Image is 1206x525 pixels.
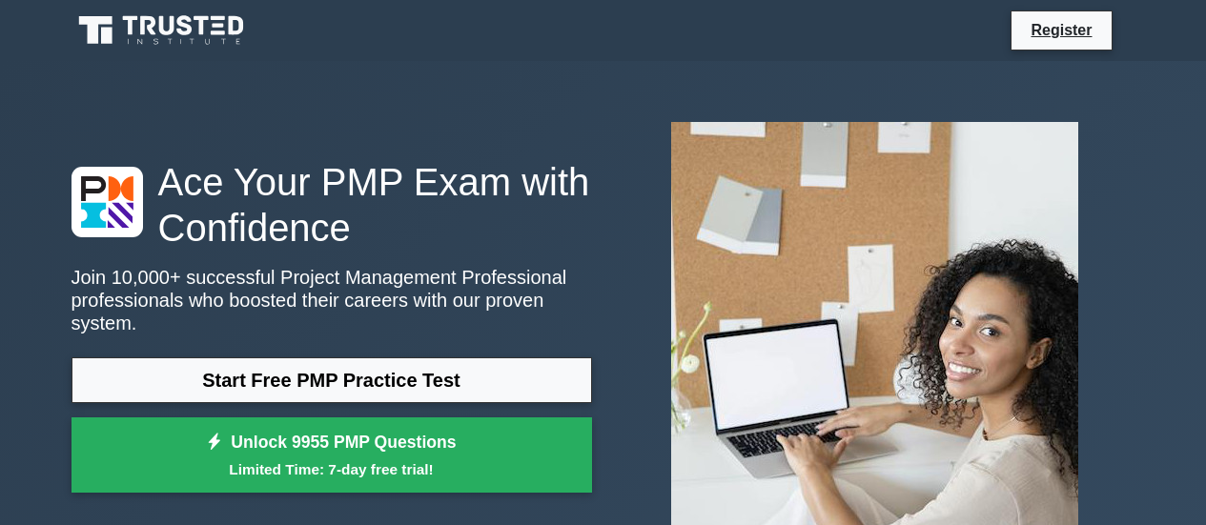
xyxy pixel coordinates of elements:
a: Start Free PMP Practice Test [72,357,592,403]
small: Limited Time: 7-day free trial! [95,458,568,480]
h1: Ace Your PMP Exam with Confidence [72,159,592,251]
a: Register [1019,18,1103,42]
a: Unlock 9955 PMP QuestionsLimited Time: 7-day free trial! [72,417,592,494]
p: Join 10,000+ successful Project Management Professional professionals who boosted their careers w... [72,266,592,334]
